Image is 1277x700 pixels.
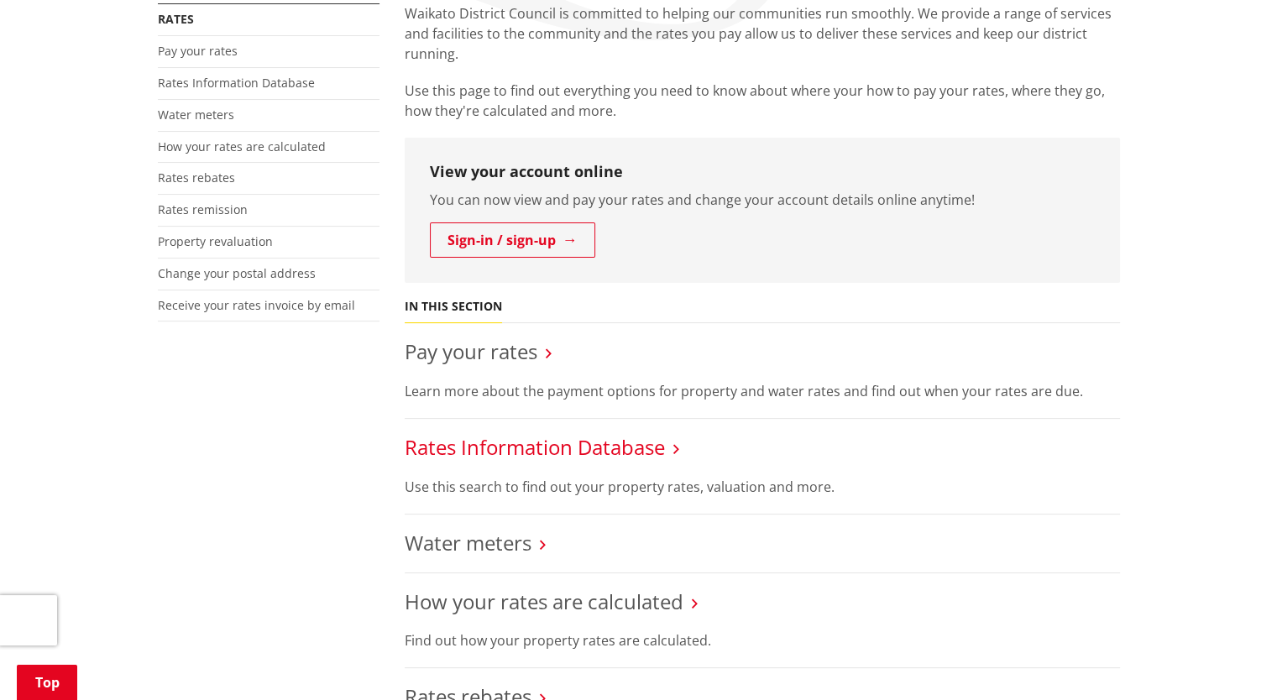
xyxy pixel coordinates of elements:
p: Learn more about the payment options for property and water rates and find out when your rates ar... [405,381,1120,401]
a: Pay your rates [158,43,238,59]
a: Property revaluation [158,233,273,249]
p: You can now view and pay your rates and change your account details online anytime! [430,190,1095,210]
p: Use this page to find out everything you need to know about where your how to pay your rates, whe... [405,81,1120,121]
a: Rates Information Database [158,75,315,91]
a: Water meters [158,107,234,123]
p: Use this search to find out your property rates, valuation and more. [405,477,1120,497]
a: Rates rebates [158,170,235,185]
a: Sign-in / sign-up [430,222,595,258]
h3: View your account online [430,163,1095,181]
a: Top [17,665,77,700]
a: How your rates are calculated [158,138,326,154]
a: Receive your rates invoice by email [158,297,355,313]
a: How your rates are calculated [405,588,683,615]
a: Rates Information Database [405,433,665,461]
a: Pay your rates [405,337,537,365]
a: Change your postal address [158,265,316,281]
a: Rates [158,11,194,27]
h5: In this section [405,300,502,314]
p: Waikato District Council is committed to helping our communities run smoothly. We provide a range... [405,3,1120,64]
a: Rates remission [158,201,248,217]
a: Water meters [405,529,531,556]
p: Find out how your property rates are calculated. [405,630,1120,650]
iframe: Messenger Launcher [1200,629,1260,690]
